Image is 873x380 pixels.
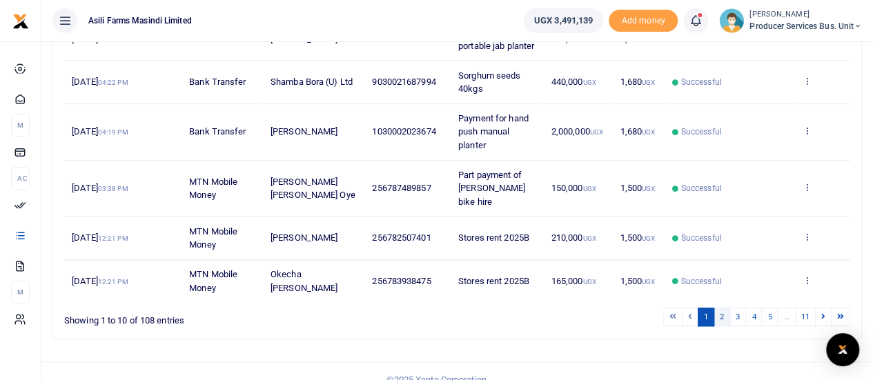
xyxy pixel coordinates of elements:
[551,232,596,243] span: 210,000
[681,126,722,138] span: Successful
[72,77,128,87] span: [DATE]
[681,182,722,194] span: Successful
[11,281,30,303] li: M
[795,308,816,326] a: 11
[698,308,714,326] a: 1
[642,278,655,286] small: UGX
[719,8,862,33] a: profile-user [PERSON_NAME] Producer Services Bus. Unit
[551,183,596,193] span: 150,000
[620,276,656,286] span: 1,500
[620,183,656,193] span: 1,500
[271,126,337,137] span: [PERSON_NAME]
[642,128,655,136] small: UGX
[98,36,128,43] small: 04:29 PM
[826,333,859,366] div: Open Intercom Messenger
[745,308,762,326] a: 4
[189,34,246,44] span: Bank Transfer
[372,126,435,137] span: 1030002023674
[534,14,593,28] span: UGX 3,491,139
[372,77,435,87] span: 9030021687994
[642,79,655,86] small: UGX
[271,34,337,44] span: [PERSON_NAME]
[458,276,529,286] span: Stores rent 2025B
[582,79,596,86] small: UGX
[518,8,609,33] li: Wallet ballance
[189,126,246,137] span: Bank Transfer
[98,278,128,286] small: 12:21 PM
[620,126,656,137] span: 1,680
[72,183,128,193] span: [DATE]
[11,114,30,137] li: M
[582,234,596,242] small: UGX
[458,232,529,243] span: Stores rent 2025B
[551,276,596,286] span: 165,000
[609,14,678,25] a: Add money
[729,308,746,326] a: 3
[189,226,237,250] span: MTN Mobile Money
[582,278,596,286] small: UGX
[714,308,730,326] a: 2
[719,8,744,33] img: profile-user
[681,232,722,244] span: Successful
[72,126,128,137] span: [DATE]
[551,126,603,137] span: 2,000,000
[189,77,246,87] span: Bank Transfer
[11,167,30,190] li: Ac
[372,276,431,286] span: 256783938475
[620,77,656,87] span: 1,680
[458,27,534,51] span: Purchase of portable jab planter
[458,170,525,207] span: Part payment of [PERSON_NAME] bike hire
[551,34,596,44] span: 250,000
[458,70,520,94] span: Sorghum seeds 40kgs
[72,232,128,243] span: [DATE]
[64,306,386,328] div: Showing 1 to 10 of 108 entries
[12,13,29,30] img: logo-small
[642,234,655,242] small: UGX
[98,79,128,86] small: 04:22 PM
[83,14,197,27] span: Asili Farms Masindi Limited
[749,20,862,32] span: Producer Services Bus. Unit
[609,10,678,32] span: Add money
[189,269,237,293] span: MTN Mobile Money
[681,275,722,288] span: Successful
[372,232,431,243] span: 256782507401
[642,185,655,192] small: UGX
[524,8,603,33] a: UGX 3,491,139
[98,234,128,242] small: 12:21 PM
[372,183,431,193] span: 256787489857
[271,77,353,87] span: Shamba Bora (U) Ltd
[642,36,655,43] small: UGX
[620,34,656,44] span: 1,680
[98,128,128,136] small: 04:19 PM
[98,185,128,192] small: 03:38 PM
[582,185,596,192] small: UGX
[681,76,722,88] span: Successful
[609,10,678,32] li: Toup your wallet
[189,177,237,201] span: MTN Mobile Money
[582,36,596,43] small: UGX
[761,308,778,326] a: 5
[271,232,337,243] span: [PERSON_NAME]
[271,177,355,201] span: [PERSON_NAME] [PERSON_NAME] Oye
[72,34,128,44] span: [DATE]
[372,34,435,44] span: 1033101199969
[72,276,128,286] span: [DATE]
[749,9,862,21] small: [PERSON_NAME]
[620,232,656,243] span: 1,500
[12,15,29,26] a: logo-small logo-large logo-large
[590,128,603,136] small: UGX
[271,269,337,293] span: Okecha [PERSON_NAME]
[551,77,596,87] span: 440,000
[458,113,529,150] span: Payment for hand push manual planter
